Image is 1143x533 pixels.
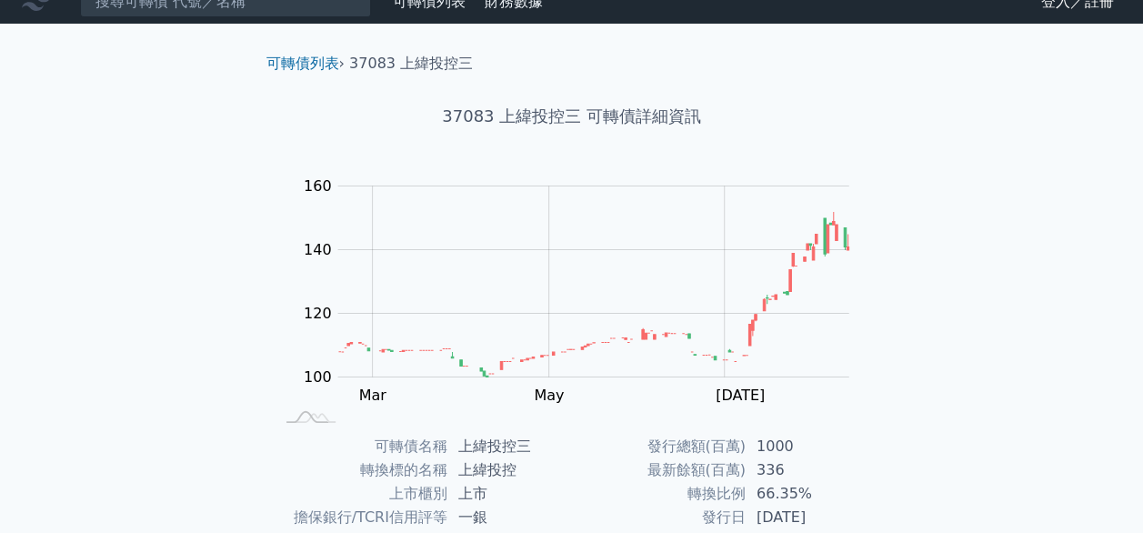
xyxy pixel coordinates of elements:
[572,482,746,506] td: 轉換比例
[274,482,447,506] td: 上市櫃別
[1052,446,1143,533] div: 聊天小工具
[447,506,572,529] td: 一銀
[274,435,447,458] td: 可轉債名稱
[746,435,870,458] td: 1000
[716,387,765,404] tspan: [DATE]
[746,458,870,482] td: 336
[572,458,746,482] td: 最新餘額(百萬)
[274,458,447,482] td: 轉換標的名稱
[572,435,746,458] td: 發行總額(百萬)
[266,55,339,72] a: 可轉債列表
[534,387,564,404] tspan: May
[304,241,332,258] tspan: 140
[746,506,870,529] td: [DATE]
[447,482,572,506] td: 上市
[447,458,572,482] td: 上緯投控
[266,53,345,75] li: ›
[349,53,473,75] li: 37083 上緯投控三
[304,177,332,195] tspan: 160
[304,305,332,322] tspan: 120
[358,387,386,404] tspan: Mar
[304,368,332,386] tspan: 100
[1052,446,1143,533] iframe: Chat Widget
[294,177,876,404] g: Chart
[746,482,870,506] td: 66.35%
[274,506,447,529] td: 擔保銀行/TCRI信用評等
[447,435,572,458] td: 上緯投控三
[252,104,892,129] h1: 37083 上緯投控三 可轉債詳細資訊
[572,506,746,529] td: 發行日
